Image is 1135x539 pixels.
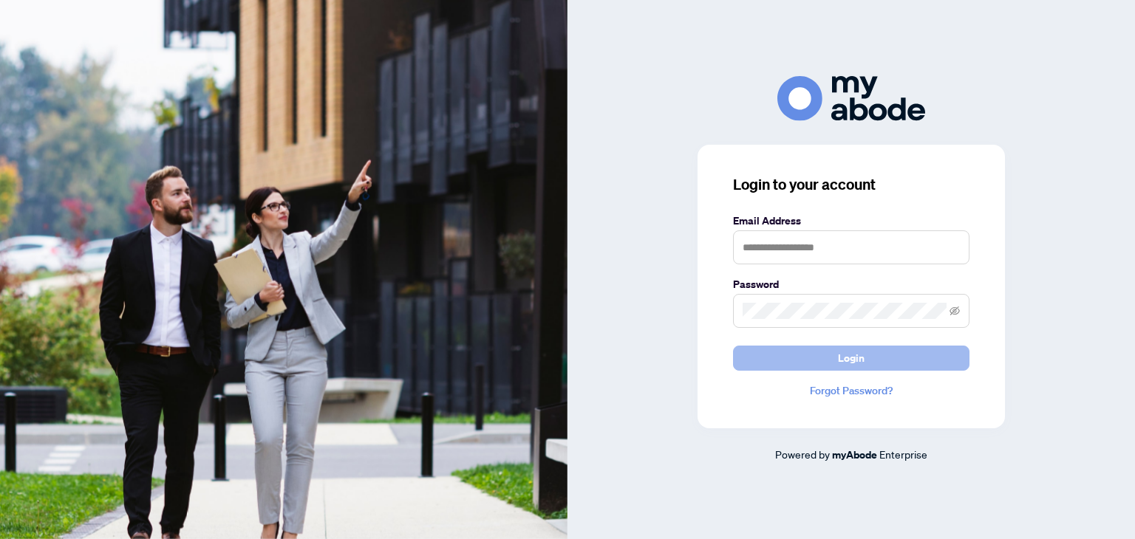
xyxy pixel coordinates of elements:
[777,76,925,121] img: ma-logo
[775,447,830,461] span: Powered by
[832,447,877,463] a: myAbode
[879,447,927,461] span: Enterprise
[733,382,969,399] a: Forgot Password?
[950,306,960,316] span: eye-invisible
[733,276,969,292] label: Password
[733,346,969,371] button: Login
[733,174,969,195] h3: Login to your account
[838,346,865,370] span: Login
[733,213,969,229] label: Email Address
